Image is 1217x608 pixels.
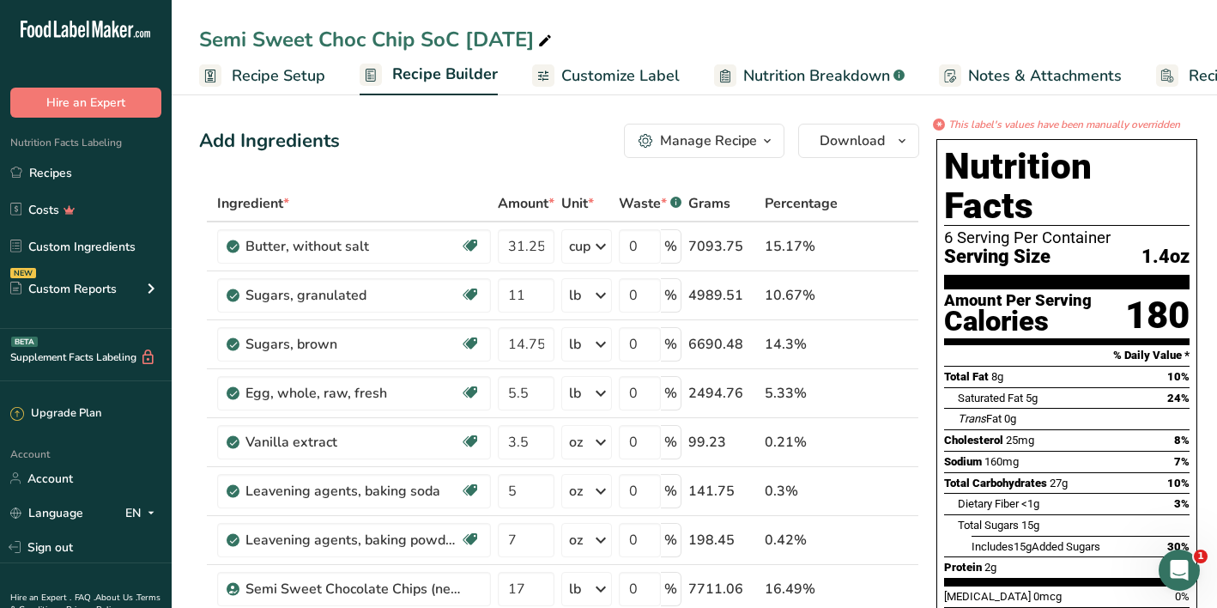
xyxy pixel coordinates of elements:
span: Ingredient [217,193,289,214]
a: Notes & Attachments [939,57,1122,95]
span: Fat [958,412,1002,425]
button: Download [798,124,919,158]
div: 7093.75 [688,236,758,257]
div: 198.45 [688,530,758,550]
div: Sugars, brown [245,334,460,355]
div: EN [125,502,161,523]
div: Calories [944,309,1092,334]
div: BETA [11,337,38,347]
span: Notes & Attachments [968,64,1122,88]
span: Nutrition Breakdown [743,64,890,88]
div: Semi Sweet Chocolate Chips (nestle) [245,579,460,599]
span: Cholesterol [944,434,1003,447]
div: Leavening agents, baking soda [245,481,460,502]
span: 15g [1014,540,1032,553]
a: Language [10,498,83,528]
div: Upgrade Plan [10,405,101,423]
span: 0% [1175,590,1190,603]
span: Sodium [944,455,982,468]
span: 8% [1174,434,1190,447]
div: Egg, whole, raw, fresh [245,383,460,404]
div: 2494.76 [688,383,758,404]
span: Grams [688,193,730,214]
div: 99.23 [688,432,758,453]
button: Manage Recipe [624,124,784,158]
div: 15.17% [765,236,838,257]
div: 0.42% [765,530,838,550]
div: 180 [1125,293,1190,338]
h1: Nutrition Facts [944,147,1190,226]
span: 2g [984,561,996,574]
span: 1 [1194,550,1208,563]
div: Vanilla extract [245,432,460,453]
span: 24% [1167,392,1190,404]
span: Total Sugars [958,519,1019,532]
span: Percentage [765,193,838,214]
a: Recipe Setup [199,57,325,95]
div: oz [569,530,583,550]
span: 5g [1026,392,1038,404]
div: Custom Reports [10,280,117,298]
div: lb [569,579,581,599]
div: oz [569,432,583,453]
span: <1g [1021,497,1039,510]
span: Dietary Fiber [958,497,1019,510]
div: Butter, without salt [245,236,460,257]
span: Recipe Builder [392,63,498,86]
span: 1.4oz [1141,246,1190,268]
span: Saturated Fat [958,392,1023,404]
span: 3% [1174,497,1190,510]
div: 141.75 [688,481,758,502]
span: 15g [1021,519,1039,532]
div: 4989.51 [688,285,758,306]
span: Protein [944,561,982,574]
div: Waste [619,193,681,214]
div: Semi Sweet Choc Chip SoC [DATE] [199,24,555,55]
div: 16.49% [765,579,838,599]
div: 6690.48 [688,334,758,355]
i: Trans [958,412,986,425]
span: [MEDICAL_DATA] [944,590,1031,603]
span: Amount [498,193,554,214]
span: Includes Added Sugars [972,540,1100,553]
span: 27g [1050,477,1068,489]
i: This label's values have been manually overridden [948,117,1180,132]
span: 160mg [984,455,1019,468]
div: 5.33% [765,383,838,404]
div: Manage Recipe [660,131,757,151]
div: lb [569,383,581,404]
span: 8g [991,370,1003,383]
div: lb [569,334,581,355]
span: 10% [1167,477,1190,489]
span: 30% [1167,540,1190,553]
div: oz [569,481,583,502]
div: Sugars, granulated [245,285,460,306]
div: 6 Serving Per Container [944,229,1190,246]
span: 0g [1004,412,1016,425]
div: 14.3% [765,334,838,355]
div: 0.3% [765,481,838,502]
span: Total Fat [944,370,989,383]
div: 10.67% [765,285,838,306]
span: 7% [1174,455,1190,468]
a: FAQ . [75,592,95,604]
iframe: Intercom live chat [1159,550,1200,591]
span: Download [820,131,885,151]
div: 7711.06 [688,579,758,599]
span: Serving Size [944,246,1050,268]
div: lb [569,285,581,306]
span: Total Carbohydrates [944,477,1047,489]
span: Customize Label [561,64,680,88]
button: Hire an Expert [10,88,161,118]
span: 25mg [1006,434,1034,447]
a: Nutrition Breakdown [714,57,905,95]
span: 0mcg [1033,590,1062,603]
div: Amount Per Serving [944,293,1092,309]
a: Recipe Builder [360,55,498,96]
a: Customize Label [532,57,680,95]
section: % Daily Value * [944,345,1190,366]
a: About Us . [95,592,136,604]
span: Recipe Setup [232,64,325,88]
div: 0.21% [765,432,838,453]
div: cup [569,236,590,257]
